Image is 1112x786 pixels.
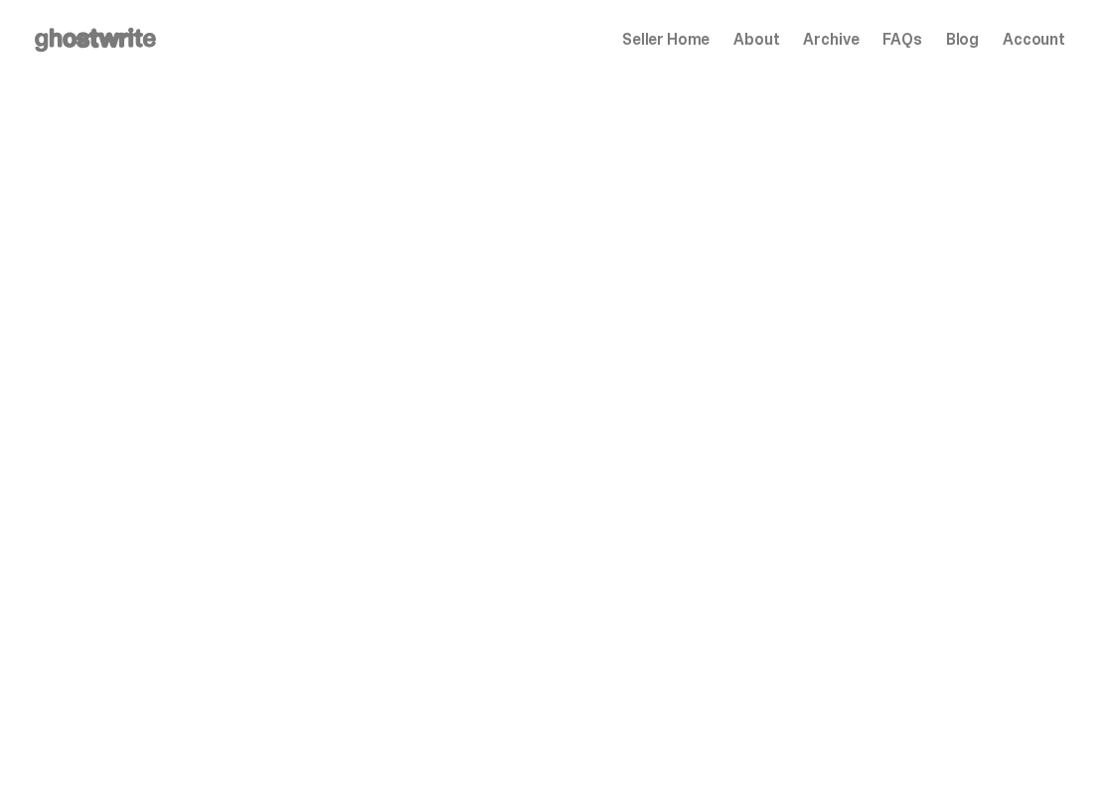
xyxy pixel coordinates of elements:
[1003,32,1065,48] a: Account
[733,32,779,48] a: About
[803,32,859,48] a: Archive
[622,32,710,48] a: Seller Home
[882,32,921,48] a: FAQs
[946,32,979,48] a: Blog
